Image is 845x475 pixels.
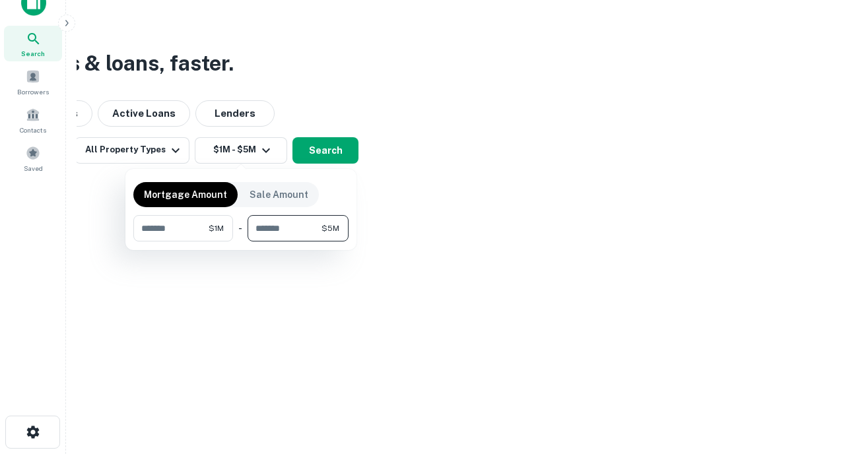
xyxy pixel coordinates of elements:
[779,369,845,433] iframe: Chat Widget
[250,187,308,202] p: Sale Amount
[321,222,339,234] span: $5M
[209,222,224,234] span: $1M
[238,215,242,241] div: -
[144,187,227,202] p: Mortgage Amount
